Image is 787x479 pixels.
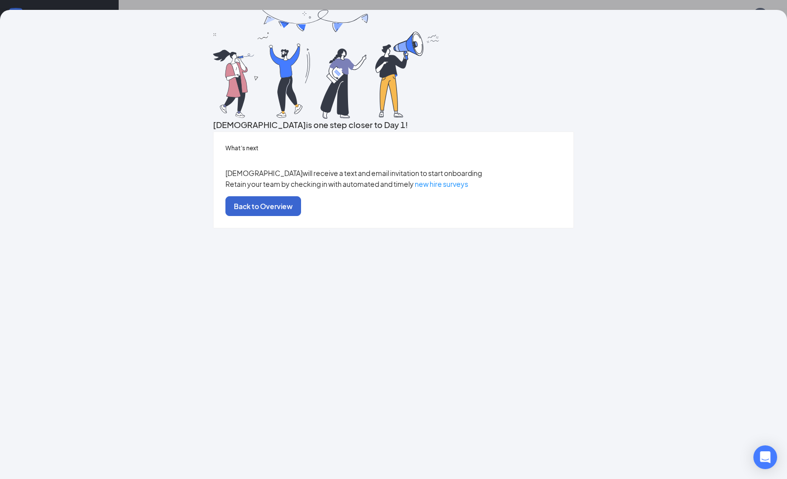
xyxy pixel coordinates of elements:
button: Back to Overview [225,196,301,216]
img: you are all set [213,10,440,119]
p: Retain your team by checking in with automated and timely [225,178,562,189]
h5: What’s next [225,144,562,153]
p: [DEMOGRAPHIC_DATA] will receive a text and email invitation to start onboarding [225,168,562,178]
div: Open Intercom Messenger [753,445,777,469]
a: new hire surveys [415,179,468,188]
h3: [DEMOGRAPHIC_DATA] is one step closer to Day 1! [213,119,574,131]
